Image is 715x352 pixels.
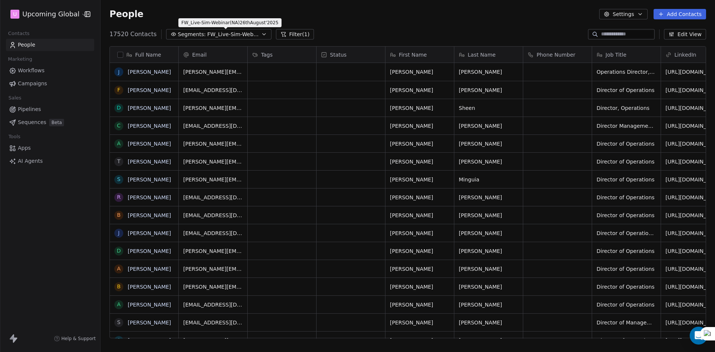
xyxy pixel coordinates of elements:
[183,122,243,130] span: [EMAIL_ADDRESS][DOMAIN_NAME]
[22,9,79,19] span: Upcoming Global
[674,51,696,58] span: LinkedIn
[597,283,656,291] span: Director of Operations
[5,131,23,142] span: Tools
[317,47,385,63] div: Status
[390,158,449,165] span: [PERSON_NAME]
[183,212,243,219] span: [EMAIL_ADDRESS][DOMAIN_NAME]
[459,86,518,94] span: [PERSON_NAME]
[390,86,449,94] span: [PERSON_NAME]
[18,80,47,88] span: Campaigns
[183,301,243,308] span: [EMAIL_ADDRESS][DOMAIN_NAME]
[179,47,247,63] div: Email
[390,194,449,201] span: [PERSON_NAME]
[390,140,449,148] span: [PERSON_NAME]
[117,265,121,273] div: A
[207,31,260,38] span: FW_Live-Sim-Webinar(NA)26thAugust'2025
[6,116,94,129] a: SequencesBeta
[117,140,121,148] div: A
[6,142,94,154] a: Apps
[109,9,143,20] span: People
[183,176,243,183] span: [PERSON_NAME][EMAIL_ADDRESS][DOMAIN_NAME]
[390,265,449,273] span: [PERSON_NAME]
[261,51,273,58] span: Tags
[6,103,94,115] a: Pipelines
[18,118,46,126] span: Sequences
[9,8,79,20] button: UUpcoming Global
[18,144,31,152] span: Apps
[183,68,243,76] span: [PERSON_NAME][EMAIL_ADDRESS][DOMAIN_NAME]
[128,194,171,200] a: [PERSON_NAME]
[183,283,243,291] span: [PERSON_NAME][EMAIL_ADDRESS][PERSON_NAME][DOMAIN_NAME]
[128,337,171,343] a: [PERSON_NAME]
[459,265,518,273] span: [PERSON_NAME]
[117,318,121,326] div: S
[183,86,243,94] span: [EMAIL_ADDRESS][DOMAIN_NAME]
[523,47,592,63] div: Phone Number
[49,119,64,126] span: Beta
[183,247,243,255] span: [PERSON_NAME][EMAIL_ADDRESS][PERSON_NAME][DOMAIN_NAME]
[5,54,35,65] span: Marketing
[390,319,449,326] span: [PERSON_NAME]
[117,104,121,112] div: D
[690,327,708,345] div: Open Intercom Messenger
[459,104,518,112] span: Sheen
[118,68,120,76] div: J
[597,229,656,237] span: Director of Operations and Director of Supply Chain
[459,247,518,255] span: [PERSON_NAME]
[117,211,121,219] div: B
[183,337,243,344] span: [PERSON_NAME][EMAIL_ADDRESS][PERSON_NAME][DOMAIN_NAME]
[597,140,656,148] span: Director of Operations
[664,29,706,39] button: Edit View
[597,68,656,76] span: Operations Director, AIDS Institute
[597,337,656,344] span: Director of Operations
[128,248,171,254] a: [PERSON_NAME]
[117,247,121,255] div: D
[183,140,243,148] span: [PERSON_NAME][EMAIL_ADDRESS][PERSON_NAME][DOMAIN_NAME]
[459,140,518,148] span: [PERSON_NAME]
[248,47,316,63] div: Tags
[6,155,94,167] a: AI Agents
[13,10,17,18] span: U
[390,122,449,130] span: [PERSON_NAME]
[390,337,449,344] span: [PERSON_NAME]
[117,175,121,183] div: S
[135,51,161,58] span: Full Name
[597,301,656,308] span: Director of Operations
[597,176,656,183] span: Director of Operations
[390,212,449,219] span: [PERSON_NAME]
[54,336,96,342] a: Help & Support
[18,41,35,49] span: People
[18,67,45,74] span: Workflows
[183,265,243,273] span: [PERSON_NAME][EMAIL_ADDRESS][PERSON_NAME][DOMAIN_NAME]
[597,247,656,255] span: Director of Operations
[454,47,523,63] div: Last Name
[183,104,243,112] span: [PERSON_NAME][EMAIL_ADDRESS][DOMAIN_NAME]
[183,158,243,165] span: [PERSON_NAME][EMAIL_ADDRESS][PERSON_NAME][DOMAIN_NAME]
[597,265,656,273] span: Director of Operations
[385,47,454,63] div: First Name
[183,319,243,326] span: [EMAIL_ADDRESS][DOMAIN_NAME]
[128,123,171,129] a: [PERSON_NAME]
[6,77,94,90] a: Campaigns
[110,47,178,63] div: Full Name
[181,20,279,26] p: FW_Live-Sim-Webinar(NA)26thAugust'2025
[6,39,94,51] a: People
[459,176,518,183] span: Minguia
[118,229,120,237] div: J
[654,9,706,19] button: Add Contacts
[459,301,518,308] span: [PERSON_NAME]
[128,320,171,326] a: [PERSON_NAME]
[459,158,518,165] span: [PERSON_NAME]
[128,159,171,165] a: [PERSON_NAME]
[597,86,656,94] span: Director of Operations
[597,122,656,130] span: Director Management Operations: Institute of Molecular Medicine
[459,283,518,291] span: [PERSON_NAME]
[128,177,171,183] a: [PERSON_NAME]
[399,51,427,58] span: First Name
[117,158,121,165] div: T
[597,158,656,165] span: Director of Operations
[117,193,121,201] div: R
[330,51,347,58] span: Status
[61,336,96,342] span: Help & Support
[390,301,449,308] span: [PERSON_NAME]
